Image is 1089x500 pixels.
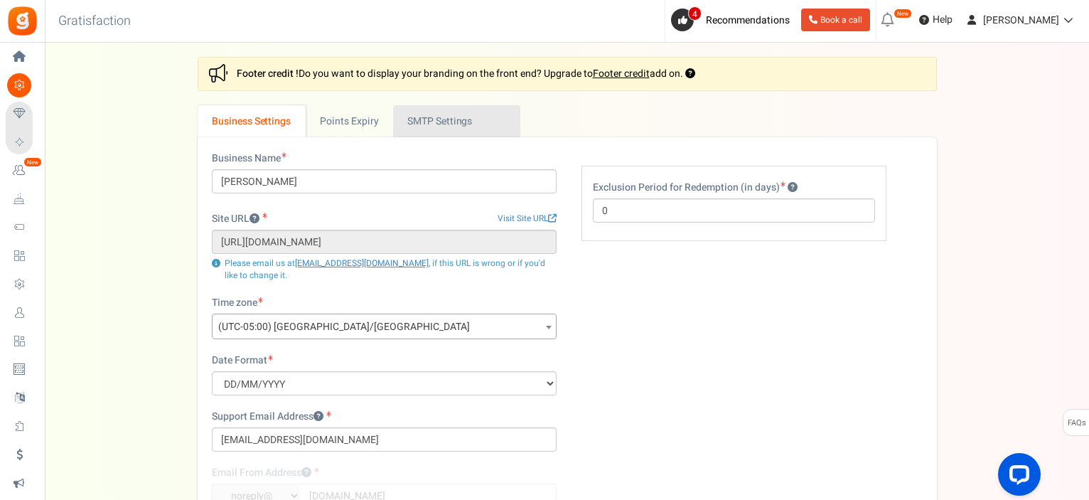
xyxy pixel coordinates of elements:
[212,296,263,310] label: Time zone
[212,410,331,424] label: Support Email Address
[1067,410,1086,437] span: FAQs
[23,157,42,167] em: New
[295,257,429,270] a: [EMAIL_ADDRESS][DOMAIN_NAME]
[593,66,650,81] a: Footer credit
[212,353,273,368] label: Date Format
[498,213,557,225] a: Visit Site URL
[213,314,556,340] span: (UTC-05:00) America/Chicago
[198,105,306,137] a: Business Settings
[212,314,557,339] span: (UTC-05:00) America/Chicago
[212,151,286,166] label: Business Name
[198,57,937,91] div: Do you want to display your branding on the front end? Upgrade to add on.
[393,105,520,137] a: SMTP Settings
[929,13,953,27] span: Help
[237,66,299,81] strong: Footer credit !
[43,7,146,36] h3: Gratisfaction
[212,427,557,452] input: support@yourdomain.com
[983,13,1059,28] span: [PERSON_NAME]
[306,105,393,137] a: Points Expiry
[671,9,795,31] a: 4 Recommendations
[6,159,38,183] a: New
[6,5,38,37] img: Gratisfaction
[212,257,557,282] p: Please email us at , if this URL is wrong or if you'd like to change it.
[894,9,912,18] em: New
[706,13,790,28] span: Recommendations
[212,212,267,226] label: Site URL
[212,230,557,254] input: http://www.example.com
[913,9,958,31] a: Help
[688,6,702,21] span: 4
[212,169,557,193] input: Your business name
[801,9,870,31] a: Book a call
[593,181,798,195] label: Exclusion Period for Redemption (in days)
